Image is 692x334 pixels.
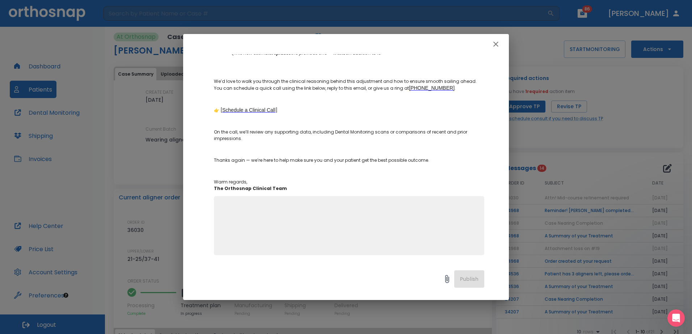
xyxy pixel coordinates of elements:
[214,129,484,142] p: On the call, we’ll review any supporting data, including Dental Monitoring scans or comparisons o...
[214,107,484,114] p: 👉 [ ]
[409,85,455,91] a: [PHONE_NUMBER]
[214,78,484,92] p: We’d love to walk you through the clinical reasoning behind this adjustment and how to ensure smo...
[667,309,685,327] iframe: Intercom live chat
[214,157,484,164] p: Thanks again — we’re here to help make sure you and your patient get the best possible outcome.
[214,185,287,191] strong: The Orthosnap Clinical Team
[222,107,275,113] a: Schedule a Clinical Call
[214,179,484,192] p: Warm regards,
